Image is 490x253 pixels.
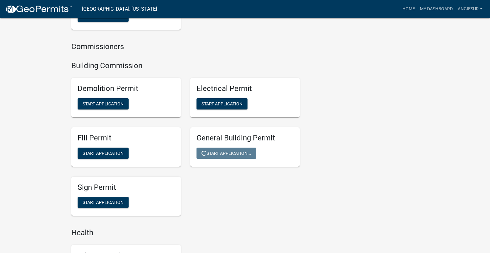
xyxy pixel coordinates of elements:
a: My Dashboard [417,3,455,15]
span: Start Application [202,101,242,106]
h4: Commissioners [71,42,300,51]
span: Start Application [83,14,124,19]
span: Start Application [83,150,124,155]
h5: Sign Permit [78,183,175,192]
a: Home [400,3,417,15]
h4: Health [71,228,300,237]
button: Start Application [78,148,129,159]
button: Start Application [78,98,129,109]
span: Start Application [83,101,124,106]
h5: Fill Permit [78,134,175,143]
a: AngieSur [455,3,485,15]
button: Start Application [78,197,129,208]
h5: Electrical Permit [197,84,293,93]
button: Start Application [197,98,248,109]
span: Start Application... [202,150,251,155]
span: Start Application [83,200,124,205]
a: [GEOGRAPHIC_DATA], [US_STATE] [82,4,157,14]
button: Start Application... [197,148,256,159]
h5: Demolition Permit [78,84,175,93]
h4: Building Commission [71,61,300,70]
h5: General Building Permit [197,134,293,143]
